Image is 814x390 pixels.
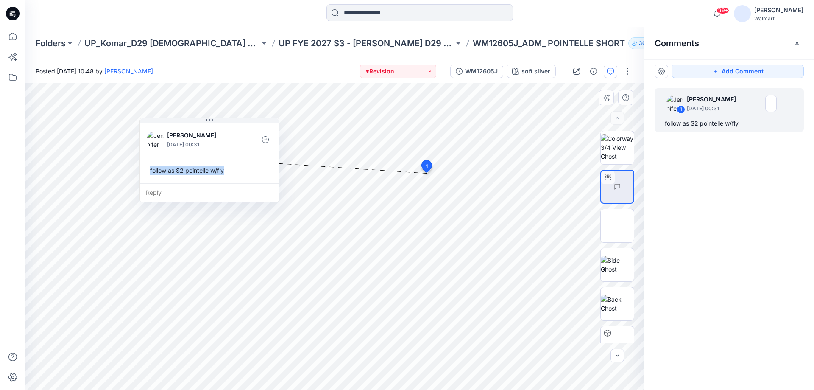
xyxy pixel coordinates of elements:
p: WM12605J_ADM_ POINTELLE SHORT [473,37,625,49]
div: follow as S2 pointelle w/fly [147,163,272,178]
p: [PERSON_NAME] [167,130,236,140]
a: [PERSON_NAME] [104,67,153,75]
img: Back Ghost [601,295,634,313]
div: Walmart [754,15,803,22]
button: Details [587,65,600,78]
button: WM12605J [450,65,503,78]
img: Jennifer Yerkes [666,95,683,112]
div: WM12605J [465,67,498,76]
button: Add Comment [672,65,804,78]
p: 36 [639,39,646,48]
span: 1 [426,163,428,170]
div: [PERSON_NAME] [754,5,803,15]
p: [DATE] 00:31 [687,104,742,113]
div: soft silver [521,67,550,76]
h2: Comments [655,38,699,48]
div: follow as S2 pointelle w/fly [665,118,794,129]
p: [DATE] 00:31 [167,140,236,149]
img: Side Ghost [601,256,634,274]
span: Posted [DATE] 10:48 by [36,67,153,76]
div: Reply [140,183,279,202]
img: Jennifer Yerkes [147,131,164,148]
img: avatar [734,5,751,22]
p: [PERSON_NAME] [687,94,742,104]
span: 99+ [716,7,729,14]
a: UP_Komar_D29 [DEMOGRAPHIC_DATA] Sleep [84,37,260,49]
button: 36 [628,37,656,49]
div: 1 [677,105,685,114]
a: UP FYE 2027 S3 - [PERSON_NAME] D29 [DEMOGRAPHIC_DATA] Sleepwear [279,37,454,49]
img: Colorway 3/4 View Ghost [601,134,634,161]
a: Folders [36,37,66,49]
button: soft silver [507,65,556,78]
